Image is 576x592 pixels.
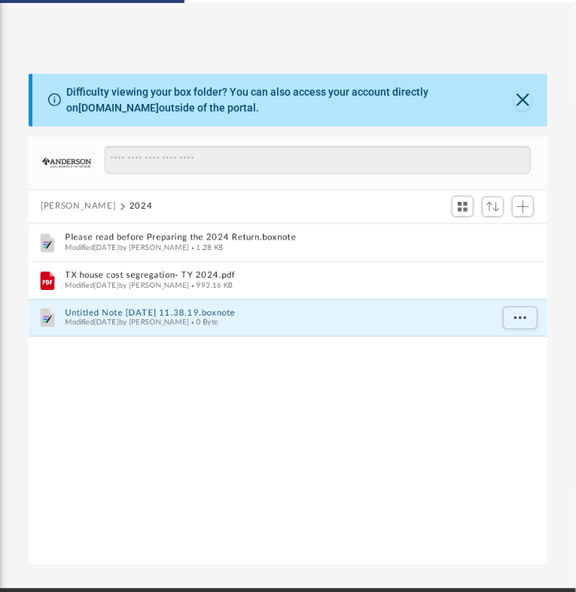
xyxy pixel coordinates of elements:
[482,197,504,217] button: Sort
[190,282,233,289] span: 993.16 KB
[130,200,153,213] button: 2024
[452,196,474,217] button: Switch to Grid View
[190,319,218,326] span: 0 Byte
[66,308,491,318] button: Untitled Note [DATE] 11.38.19.boxnote
[41,200,115,213] button: [PERSON_NAME]
[66,270,491,280] button: TX house cost segregation- TY 2024.pdf
[514,90,532,111] button: Close
[66,244,190,252] span: Modified [DATE] by [PERSON_NAME]
[105,146,531,175] input: Search files and folders
[66,319,190,326] span: Modified [DATE] by [PERSON_NAME]
[66,282,190,289] span: Modified [DATE] by [PERSON_NAME]
[78,102,159,114] a: [DOMAIN_NAME]
[190,244,224,252] span: 1.28 KB
[66,233,491,243] button: Please read before Preparing the 2024 Return.boxnote
[503,307,538,329] button: More options
[512,196,535,217] button: Add
[66,84,514,116] div: Difficulty viewing your box folder? You can also access your account directly on outside of the p...
[29,224,547,566] div: grid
